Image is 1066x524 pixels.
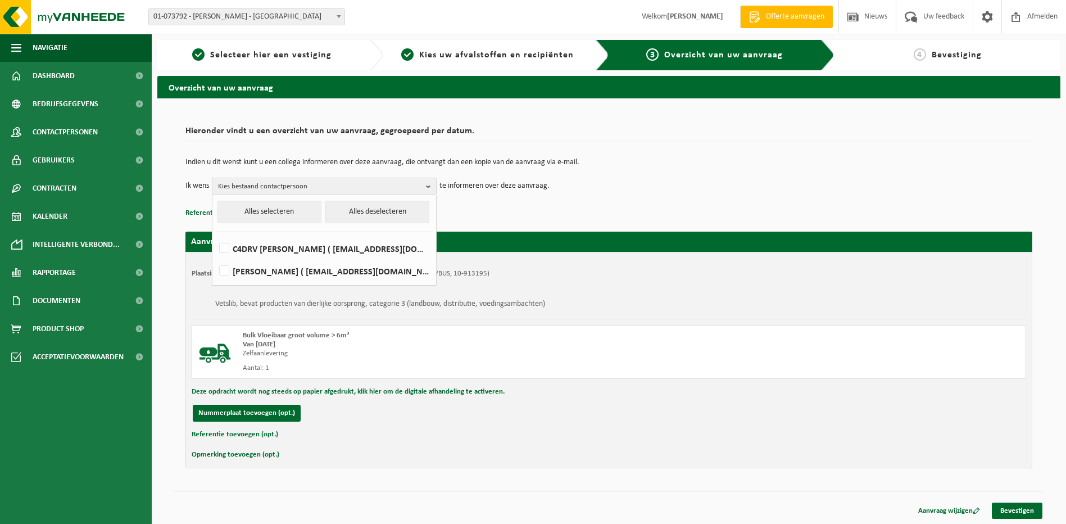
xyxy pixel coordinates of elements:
strong: Plaatsingsadres: [192,270,241,277]
button: Opmerking toevoegen (opt.) [192,448,279,462]
label: [PERSON_NAME] ( [EMAIL_ADDRESS][DOMAIN_NAME] ) [217,263,430,279]
span: Contracten [33,174,76,202]
button: Referentie toevoegen (opt.) [185,206,272,220]
span: 01-073792 - B. STAL - VANHOUTTE - ROLLEGEM [149,9,344,25]
span: Offerte aanvragen [763,11,827,22]
span: Overzicht van uw aanvraag [664,51,783,60]
span: Intelligente verbond... [33,231,120,259]
span: 1 [192,48,205,61]
span: Bevestiging [932,51,982,60]
a: 1Selecteer hier een vestiging [163,48,361,62]
a: Bevestigen [992,503,1042,519]
a: Aanvraag wijzigen [910,503,988,519]
button: Alles selecteren [217,201,321,223]
span: Kalender [33,202,67,231]
p: Ik wens [185,178,209,195]
button: Alles deselecteren [325,201,429,223]
h3: Vetslib, bevat producten van dierlijke oorsprong, categorie 3 (landbouw, distributie, voedingsamb... [215,295,545,313]
span: Dashboard [33,62,75,90]
span: 3 [646,48,659,61]
button: Nummerplaat toevoegen (opt.) [193,405,301,422]
span: 4 [914,48,926,61]
span: 01-073792 - B. STAL - VANHOUTTE - ROLLEGEM [148,8,345,25]
h2: Hieronder vindt u een overzicht van uw aanvraag, gegroepeerd per datum. [185,127,1032,142]
p: Indien u dit wenst kunt u een collega informeren over deze aanvraag, die ontvangt dan een kopie v... [185,159,1032,166]
span: Product Shop [33,315,84,343]
a: Offerte aanvragen [740,6,833,28]
p: te informeren over deze aanvraag. [439,178,550,195]
img: BL-LQ-LV.png [198,331,232,365]
button: Referentie toevoegen (opt.) [192,427,278,442]
span: Contactpersonen [33,118,98,146]
span: Acceptatievoorwaarden [33,343,124,371]
span: Documenten [33,287,80,315]
button: Deze opdracht wordt nog steeds op papier afgedrukt, klik hier om de digitale afhandeling te activ... [192,385,505,399]
div: Aantal: 1 [243,364,654,373]
strong: Aanvraag voor [DATE] [191,237,275,246]
div: Zelfaanlevering [243,349,654,358]
strong: [PERSON_NAME] [667,12,723,21]
span: Navigatie [33,34,67,62]
span: Gebruikers [33,146,75,174]
span: Rapportage [33,259,76,287]
strong: Van [DATE] [243,341,275,348]
a: 2Kies uw afvalstoffen en recipiënten [389,48,587,62]
span: Kies bestaand contactpersoon [218,178,421,195]
h2: Overzicht van uw aanvraag [157,76,1060,98]
span: Bedrijfsgegevens [33,90,98,118]
span: 2 [401,48,414,61]
span: Bulk Vloeibaar groot volume > 6m³ [243,332,349,339]
span: Selecteer hier een vestiging [210,51,332,60]
span: Kies uw afvalstoffen en recipiënten [419,51,574,60]
button: Kies bestaand contactpersoon [212,178,437,195]
label: C4DRV [PERSON_NAME] ( [EMAIL_ADDRESS][DOMAIN_NAME] ) [217,240,430,257]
